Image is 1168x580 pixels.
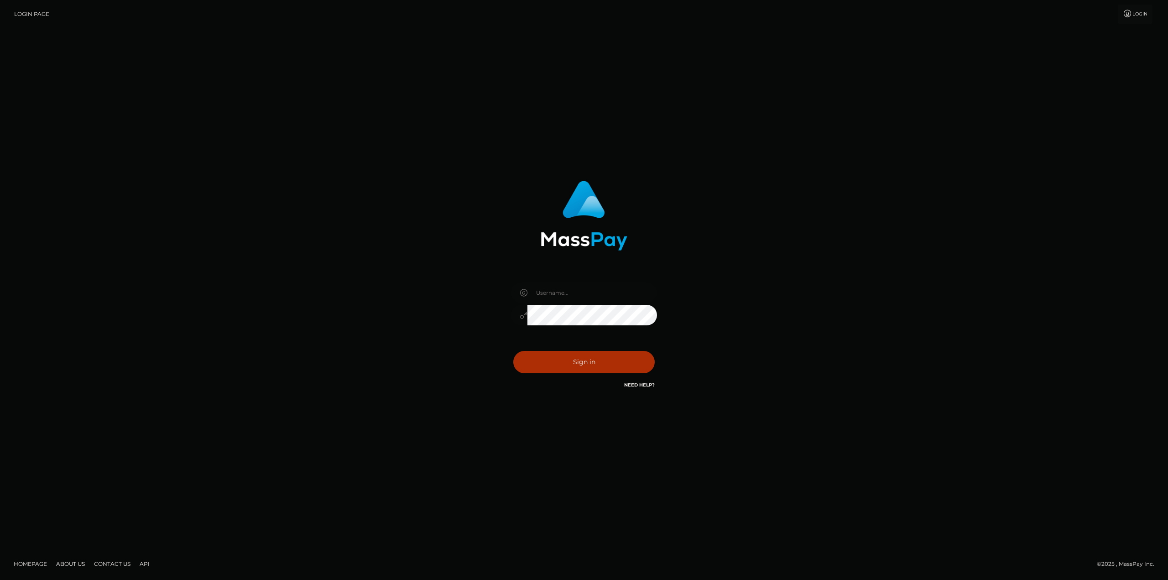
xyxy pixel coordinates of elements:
a: About Us [52,557,89,571]
div: © 2025 , MassPay Inc. [1097,559,1161,569]
button: Sign in [513,351,655,373]
a: API [136,557,153,571]
a: Need Help? [624,382,655,388]
a: Homepage [10,557,51,571]
a: Contact Us [90,557,134,571]
a: Login [1118,5,1152,24]
a: Login Page [14,5,49,24]
input: Username... [527,282,657,303]
img: MassPay Login [541,181,627,251]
